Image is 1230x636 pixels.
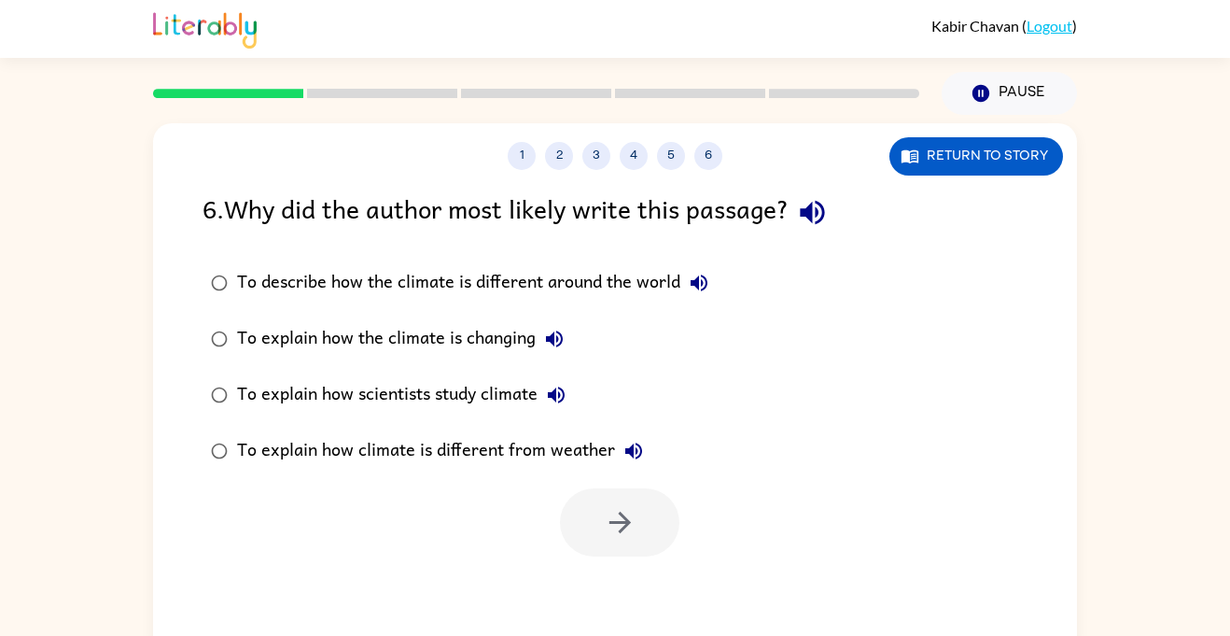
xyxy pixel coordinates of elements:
span: Kabir Chavan [931,17,1022,35]
button: 4 [620,142,648,170]
img: Literably [153,7,257,49]
button: 2 [545,142,573,170]
a: Logout [1027,17,1072,35]
button: To explain how climate is different from weather [615,432,652,470]
div: To explain how climate is different from weather [237,432,652,470]
button: Pause [942,72,1077,115]
button: 3 [582,142,610,170]
div: ( ) [931,17,1077,35]
div: 6 . Why did the author most likely write this passage? [203,189,1027,236]
div: To explain how scientists study climate [237,376,575,414]
button: To describe how the climate is different around the world [680,264,718,302]
button: To explain how the climate is changing [536,320,573,358]
div: To explain how the climate is changing [237,320,573,358]
button: Return to story [889,137,1063,176]
button: 5 [657,142,685,170]
div: To describe how the climate is different around the world [237,264,718,302]
button: To explain how scientists study climate [538,376,575,414]
button: 1 [508,142,536,170]
button: 6 [694,142,722,170]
